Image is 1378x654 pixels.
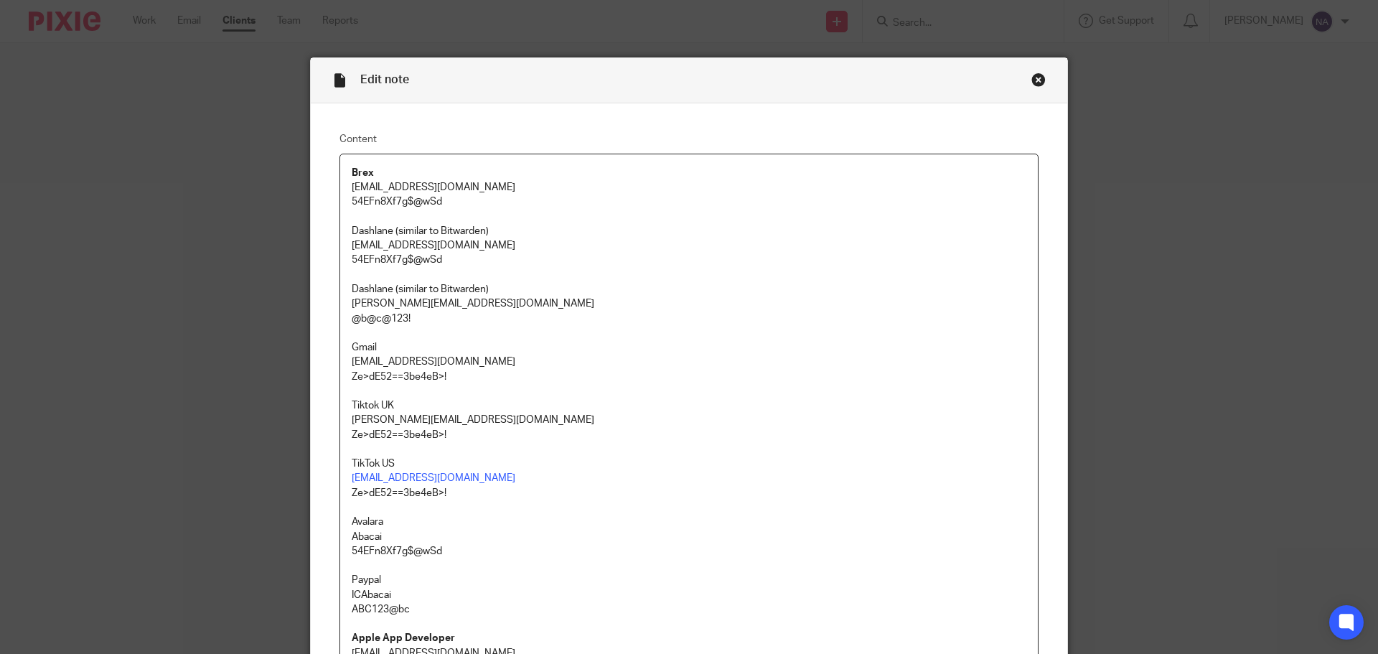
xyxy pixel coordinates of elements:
[352,312,1026,326] p: @b@c@123!
[352,355,1026,369] p: [EMAIL_ADDRESS][DOMAIN_NAME]
[352,168,374,178] strong: Brex
[352,238,1026,253] p: [EMAIL_ADDRESS][DOMAIN_NAME]
[352,224,1026,238] p: Dashlane (similar to Bitwarden)
[352,515,1026,529] p: Avalara
[352,253,1026,296] p: 54EFn8Xf7g$@wSd Dashlane (similar to Bitwarden)
[352,428,1026,442] p: Ze>dE52==3be4eB>!
[1031,73,1046,87] div: Close this dialog window
[352,296,1026,311] p: [PERSON_NAME][EMAIL_ADDRESS][DOMAIN_NAME]
[352,602,1026,617] p: ABC123@bc
[360,74,409,85] span: Edit note
[339,132,1039,146] label: Content
[352,413,1026,427] p: [PERSON_NAME][EMAIL_ADDRESS][DOMAIN_NAME]
[352,573,1026,587] p: Paypal
[352,340,1026,355] p: Gmail
[352,195,1026,209] p: 54EFn8Xf7g$@wSd
[352,544,1026,559] p: 54EFn8Xf7g$@wSd
[352,180,1026,195] p: [EMAIL_ADDRESS][DOMAIN_NAME]
[352,486,1026,500] p: Ze>dE52==3be4eB>!
[352,398,1026,413] p: Tiktok UK
[352,530,1026,544] p: Abacai
[352,370,1026,384] p: Ze>dE52==3be4eB>!
[352,457,1026,471] p: TikTok US
[352,473,515,483] a: [EMAIL_ADDRESS][DOMAIN_NAME]
[352,633,455,643] strong: Apple App Developer
[352,588,1026,602] p: ICAbacai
